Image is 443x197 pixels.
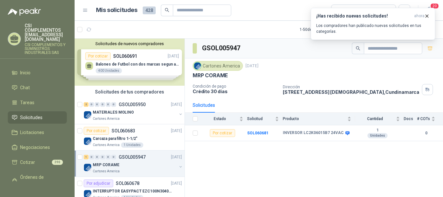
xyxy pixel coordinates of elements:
span: Chat [20,84,30,91]
p: Carcaza para filtro 1-1/2" [93,136,138,142]
img: Company Logo [84,137,91,145]
button: Solicitudes de nuevos compradores [77,41,182,46]
div: Por cotizar [210,129,235,137]
div: Solicitudes de tus compradores [75,86,185,98]
div: Por adjudicar [84,179,113,187]
p: INTERRUPTOR EASYPACT EZC100N3040C 40AMP 25K SCHNEIDER [93,188,174,194]
span: Negociaciones [20,144,50,151]
p: [DATE] [171,154,182,160]
h3: GSOL005947 [202,43,241,53]
b: 0 [417,130,435,136]
span: Inicio [20,69,30,76]
div: 0 [106,155,111,159]
span: Cantidad [355,117,395,121]
div: 2 [84,102,89,107]
span: Producto [283,117,346,121]
a: Cotizar390 [8,156,67,168]
span: search [356,46,360,51]
div: 0 [95,155,100,159]
div: 0 [106,102,111,107]
span: 428 [143,6,156,14]
p: [DATE] [245,63,258,69]
span: Cotizar [20,159,35,166]
p: MATERIALES MOLINO [93,109,134,116]
div: Solicitudes [193,102,215,109]
img: Company Logo [84,111,91,119]
span: ahora [414,13,425,19]
th: # COTs [417,113,443,125]
span: Estado [202,117,238,121]
span: 20 [430,3,439,9]
div: 1 Unidades [121,142,143,148]
p: SOL060683 [112,129,135,133]
p: Cartones America [93,142,120,148]
span: Licitaciones [20,129,44,136]
div: 0 [100,102,105,107]
div: 0 [95,102,100,107]
p: Cartones America [93,169,120,174]
p: [STREET_ADDRESS] [DEMOGRAPHIC_DATA] , Cundinamarca [283,89,419,95]
a: Licitaciones [8,126,67,139]
span: # COTs [417,117,430,121]
span: Tareas [20,99,34,106]
b: 1 [355,128,400,133]
p: Los compradores han publicado nuevas solicitudes en tus categorías. [316,23,430,34]
span: Órdenes de Compra [20,174,61,188]
img: Company Logo [84,164,91,171]
div: 0 [89,102,94,107]
div: 0 [111,102,116,107]
th: Cantidad [355,113,404,125]
p: GSOL005950 [119,102,146,107]
span: search [165,8,169,12]
th: Producto [283,113,355,125]
img: Logo peakr [8,8,41,16]
div: Solicitudes de nuevos compradoresPor cotizarSOL060691[DATE] Balones de Futbol con dos marcas segu... [75,39,185,86]
h1: Mis solicitudes [96,6,138,15]
p: Cartones America [93,116,120,121]
p: Condición de pago [193,84,278,89]
p: SOL060678 [116,181,139,186]
th: Docs [404,113,417,125]
a: Por cotizarSOL060683[DATE] Company LogoCarcaza para filtro 1-1/2"Cartones America1 Unidades [75,124,185,151]
div: Todas [335,7,349,14]
a: 2 0 0 0 0 0 GSOL005950[DATE] Company LogoMATERIALES MOLINOCartones America [84,101,183,121]
a: Inicio [8,67,67,79]
p: CSI COMPLEMENTOS [EMAIL_ADDRESS][DOMAIN_NAME] [25,23,67,42]
img: Company Logo [194,62,201,69]
a: Chat [8,81,67,94]
b: INVERSOR LC2K06015B7 24VAC [283,130,344,136]
div: Unidades [367,133,388,138]
span: Solicitud [247,117,274,121]
h3: ¡Has recibido nuevas solicitudes! [316,13,412,19]
th: Solicitud [247,113,283,125]
p: MRP CORAME [193,72,228,79]
div: 0 [111,155,116,159]
th: Estado [202,113,247,125]
div: 1 - 50 de 349 [300,24,340,35]
a: Negociaciones [8,141,67,154]
a: 1 0 0 0 0 0 GSOL005947[DATE] Company LogoMRP CORAMECartones America [84,153,183,174]
a: Tareas [8,96,67,109]
p: CSI COMPLEMENTOS Y SUMINISTROS INDUSTRIALES SAS [25,43,67,55]
a: Órdenes de Compra [8,171,67,191]
div: 1 [84,155,89,159]
p: [DATE] [171,128,182,134]
p: [DATE] [171,102,182,108]
p: Crédito 30 días [193,89,278,94]
button: ¡Has recibido nuevas solicitudes!ahora Los compradores han publicado nuevas solicitudes en tus ca... [311,8,435,40]
span: Solicitudes [20,114,42,121]
div: 0 [100,155,105,159]
a: Solicitudes [8,111,67,124]
p: GSOL005947 [119,155,146,159]
button: 20 [424,5,435,16]
p: Dirección [283,85,419,89]
div: Por cotizar [84,127,109,135]
p: [DATE] [171,180,182,187]
a: SOL060681 [247,131,269,135]
span: 390 [52,160,63,165]
div: 0 [89,155,94,159]
div: Cartones America [193,61,243,71]
p: MRP CORAME [93,162,119,168]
